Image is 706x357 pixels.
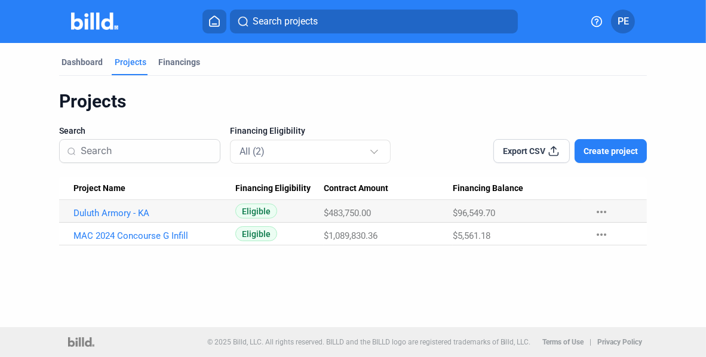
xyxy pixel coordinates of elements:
a: MAC 2024 Concourse G Infill [73,230,228,241]
button: Create project [575,139,647,163]
span: Contract Amount [324,183,388,194]
a: Duluth Armory - KA [73,208,228,218]
span: Financing Balance [453,183,523,194]
p: | [590,338,592,346]
div: Contract Amount [324,183,453,194]
span: $96,549.70 [453,208,495,218]
mat-icon: more_horiz [594,205,609,219]
span: PE [618,14,629,29]
button: Search projects [230,10,518,33]
p: © 2025 Billd, LLC. All rights reserved. BILLD and the BILLD logo are registered trademarks of Bil... [207,338,531,346]
img: Billd Company Logo [71,13,118,30]
span: Create project [584,145,638,157]
div: Financing Balance [453,183,582,194]
button: PE [611,10,635,33]
span: Search [59,125,85,137]
span: Search projects [253,14,318,29]
input: Search [81,139,213,164]
mat-select-trigger: All (2) [240,146,265,157]
div: Project Name [73,183,235,194]
span: Export CSV [503,145,545,157]
div: Dashboard [62,56,103,68]
div: Projects [115,56,146,68]
b: Terms of Use [543,338,584,346]
div: Projects [59,90,647,113]
span: Project Name [73,183,125,194]
span: $1,089,830.36 [324,230,377,241]
img: logo [68,337,94,347]
span: Eligible [235,204,277,218]
span: Eligible [235,226,277,241]
b: Privacy Policy [598,338,643,346]
span: Financing Eligibility [230,125,305,137]
span: Financing Eligibility [235,183,311,194]
span: $5,561.18 [453,230,490,241]
span: $483,750.00 [324,208,371,218]
div: Financing Eligibility [235,183,324,194]
mat-icon: more_horiz [594,227,609,242]
div: Financings [158,56,200,68]
button: Export CSV [493,139,570,163]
